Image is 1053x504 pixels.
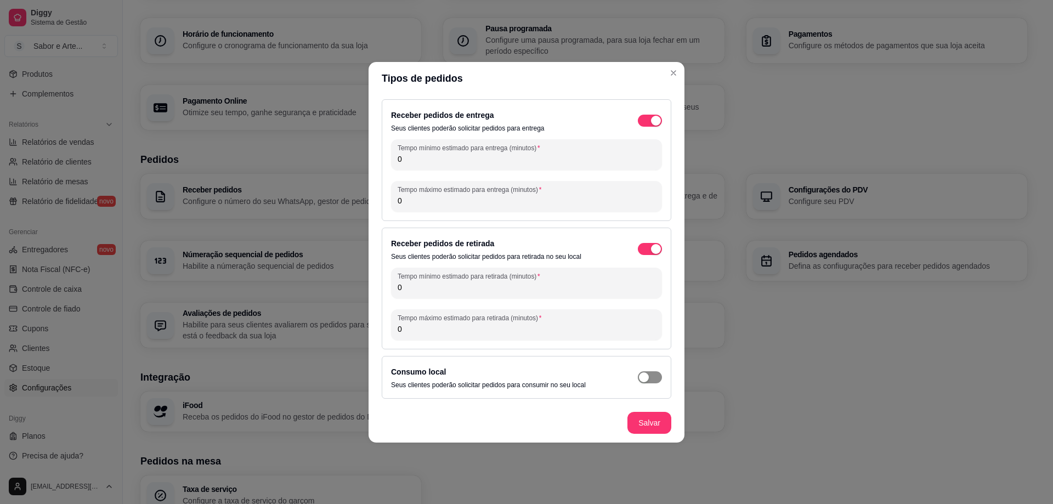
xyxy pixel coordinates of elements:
label: Receber pedidos de retirada [391,239,494,248]
input: Tempo mínimo estimado para entrega (minutos) [398,154,655,165]
label: Tempo máximo estimado para entrega (minutos) [398,185,545,194]
label: Tempo mínimo estimado para retirada (minutos) [398,271,544,281]
label: Receber pedidos de entrega [391,111,494,120]
button: Close [665,64,682,82]
input: Tempo máximo estimado para entrega (minutos) [398,195,655,206]
p: Seus clientes poderão solicitar pedidos para consumir no seu local [391,381,586,389]
label: Tempo máximo estimado para retirada (minutos) [398,313,545,322]
label: Tempo mínimo estimado para entrega (minutos) [398,143,544,152]
input: Tempo mínimo estimado para retirada (minutos) [398,282,655,293]
p: Seus clientes poderão solicitar pedidos para retirada no seu local [391,252,581,261]
input: Tempo máximo estimado para retirada (minutos) [398,324,655,335]
button: Salvar [627,412,671,434]
header: Tipos de pedidos [369,62,684,95]
label: Consumo local [391,367,446,376]
p: Seus clientes poderão solicitar pedidos para entrega [391,124,545,133]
